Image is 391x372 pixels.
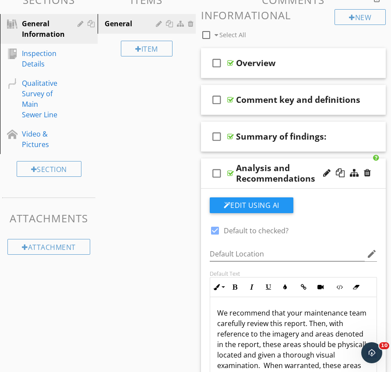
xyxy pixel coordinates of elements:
div: Qualitative Survey of Main Sewer Line [22,78,57,120]
div: Inspection Details [22,48,56,69]
h3: Informational [201,9,386,21]
div: Comment key and definitions [236,95,360,105]
div: Attachment [7,239,90,255]
button: Inline Style [210,279,227,295]
input: Default Location [210,247,365,261]
button: Colors [277,279,293,295]
iframe: Intercom live chat [361,342,382,363]
button: Insert Video [312,279,329,295]
span: 10 [379,342,389,349]
i: edit [366,249,377,259]
div: Item [121,41,173,56]
button: Clear Formatting [348,279,364,295]
button: Italic (⌘I) [243,279,260,295]
label: Default to checked? [224,226,289,235]
button: Underline (⌘U) [260,279,277,295]
div: Video & Pictures [22,129,56,150]
div: New [335,9,386,25]
div: General Information [22,18,65,39]
i: check_box_outline_blank [210,89,224,110]
i: check_box_outline_blank [210,163,224,184]
button: Bold (⌘B) [227,279,243,295]
div: Analysis and Recommendations [236,163,362,184]
div: Summary of findings: [236,131,326,142]
div: Default Text [210,270,377,277]
div: Section [17,161,81,177]
span: Select All [219,31,246,39]
button: Code View [331,279,348,295]
div: General [105,18,158,29]
div: Overview [236,58,275,68]
button: Edit Using AI [210,197,293,213]
i: check_box_outline_blank [210,126,224,147]
button: Insert Link (⌘K) [296,279,312,295]
i: check_box_outline_blank [210,53,224,74]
